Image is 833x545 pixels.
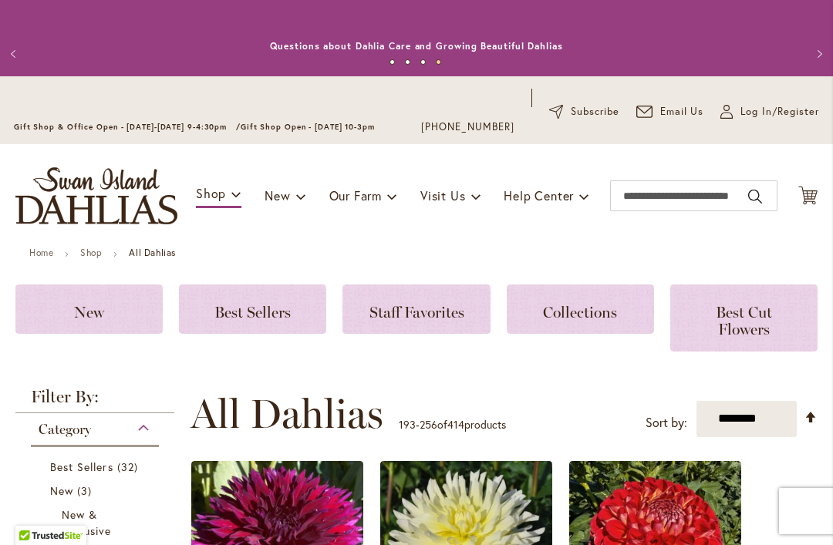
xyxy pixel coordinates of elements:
[191,391,383,437] span: All Dahlias
[241,122,375,132] span: Gift Shop Open - [DATE] 10-3pm
[740,104,819,119] span: Log In/Register
[549,104,619,119] a: Subscribe
[14,122,241,132] span: Gift Shop & Office Open - [DATE]-[DATE] 9-4:30pm /
[802,39,833,69] button: Next
[50,483,143,499] a: New
[405,59,410,65] button: 2 of 4
[50,459,143,475] a: Best Sellers
[15,284,163,334] a: New
[62,507,111,538] span: New & Exclusive
[543,303,617,321] span: Collections
[80,247,102,258] a: Shop
[421,119,514,135] a: [PHONE_NUMBER]
[129,247,176,258] strong: All Dahlias
[420,417,437,432] span: 256
[15,389,174,413] strong: Filter By:
[720,104,819,119] a: Log In/Register
[660,104,704,119] span: Email Us
[420,187,465,204] span: Visit Us
[29,247,53,258] a: Home
[420,59,426,65] button: 3 of 4
[117,459,142,475] span: 32
[399,417,416,432] span: 193
[504,187,574,204] span: Help Center
[214,303,291,321] span: Best Sellers
[369,303,464,321] span: Staff Favorites
[15,167,177,224] a: store logo
[270,40,562,52] a: Questions about Dahlia Care and Growing Beautiful Dahlias
[179,284,326,334] a: Best Sellers
[39,421,91,438] span: Category
[196,185,226,201] span: Shop
[716,303,772,338] span: Best Cut Flowers
[74,303,104,321] span: New
[646,409,687,437] label: Sort by:
[507,284,654,334] a: Collections
[670,284,818,352] a: Best Cut Flowers
[636,104,704,119] a: Email Us
[50,459,113,474] span: Best Sellers
[447,417,464,432] span: 414
[50,483,73,498] span: New
[390,59,395,65] button: 1 of 4
[342,284,490,334] a: Staff Favorites
[265,187,290,204] span: New
[329,187,382,204] span: Our Farm
[77,483,96,499] span: 3
[571,104,619,119] span: Subscribe
[436,59,441,65] button: 4 of 4
[399,412,506,437] p: - of products
[12,490,55,533] iframe: Launch Accessibility Center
